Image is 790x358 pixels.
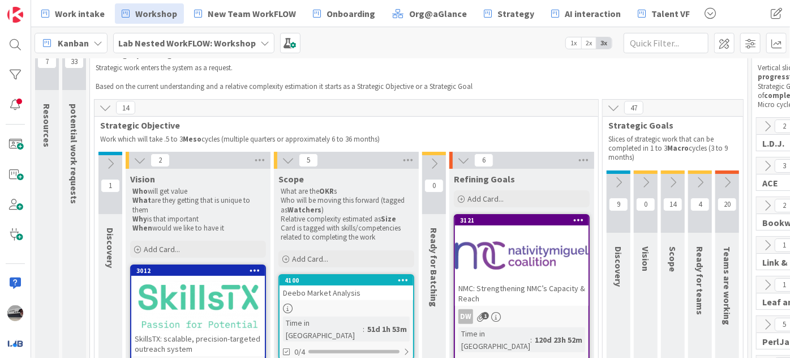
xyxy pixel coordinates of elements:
span: 14 [116,101,135,114]
span: Discovery [613,246,624,287]
span: Vision [130,173,155,185]
div: 3012 [136,267,265,275]
span: : [363,323,364,335]
span: Strategy [497,7,534,20]
a: Strategy [477,3,541,24]
span: Org@aGlance [409,7,467,20]
img: Visit kanbanzone.com [7,7,23,23]
strong: Who [132,186,148,196]
strong: Why [132,214,147,224]
span: 1 [101,179,120,193]
p: Who will be moving this forward (tagged as ) [281,196,412,215]
a: Org@aGlance [385,3,474,24]
span: Refining Goals [454,173,515,185]
span: Work intake [55,7,105,20]
span: 14 [663,198,682,211]
span: 47 [624,101,643,114]
strong: What [132,195,151,205]
strong: Watchers [287,205,321,215]
span: 9 [609,198,628,211]
a: Workshop [115,3,184,24]
strong: When [132,223,152,233]
span: New Team WorkFLOW [208,7,296,20]
div: 3012 [131,266,265,276]
img: avatar [7,335,23,351]
span: Add Card... [144,244,180,254]
span: Scope [278,173,304,185]
div: DW [458,309,473,324]
a: New Team WorkFLOW [187,3,303,24]
div: NMC: Strengthening NMC’s Capacity & Reach [455,281,589,306]
div: 120d 23h 52m [532,334,585,346]
span: 33 [65,55,84,69]
input: Quick Filter... [624,33,709,53]
p: Card is tagged with skills/competencies related to completing the work [281,224,412,242]
span: Teams are working [722,246,733,325]
p: What are the s [281,187,412,196]
span: 0/4 [294,346,305,358]
span: Talent VF [651,7,690,20]
a: AI interaction [544,3,628,24]
div: 3121 [460,216,589,224]
span: Add Card... [467,194,504,204]
b: Lab Nested WorkFLOW: Workshop [118,37,256,49]
span: 5 [299,154,318,167]
span: Resources [41,104,53,147]
div: Time in [GEOGRAPHIC_DATA] [283,317,363,342]
span: Onboarding [327,7,375,20]
strong: Macro [667,143,689,153]
div: 4100Deebo Market Analysis [280,275,413,300]
strong: Meso [183,134,201,144]
span: 2x [581,37,596,49]
span: 6 [474,154,493,167]
span: Discovery [105,228,116,268]
span: 7 [37,55,57,69]
a: Onboarding [306,3,382,24]
div: SkillsTX: scalable, precision-targeted outreach system [131,331,265,356]
p: will get value [132,187,264,196]
span: : [530,334,532,346]
span: Ready for teams [694,246,706,315]
div: Time in [GEOGRAPHIC_DATA] [458,327,530,352]
span: Strategic Objective [100,120,584,131]
p: Based on the current understanding and a relative complexity estimation it starts as a Strategic ... [96,82,742,91]
img: jB [7,305,23,321]
strong: OKR [319,186,334,196]
span: Workshop [135,7,177,20]
span: Scope [667,246,679,272]
p: Slices of strategic work that can be completed in 1 to 3 cycles (3 to 9 months) [608,135,737,163]
span: Strategic Goals [608,120,729,131]
span: 0 [424,179,444,193]
span: Vision [640,246,651,271]
p: are they getting that is unique to them [132,196,264,215]
a: Talent VF [631,3,697,24]
span: Add Card... [292,254,328,264]
div: 4100 [280,275,413,285]
a: Work intake [35,3,111,24]
span: 0 [636,198,655,211]
p: would we like to have it [132,224,264,233]
div: 51d 1h 53m [364,323,410,335]
div: 4100 [285,276,413,284]
p: Strategic work enters the system as a request. [96,63,742,73]
span: Kanban [58,36,89,50]
div: 3121 [455,215,589,225]
div: 3121NMC: Strengthening NMC’s Capacity & Reach [455,215,589,306]
div: 3012SkillsTX: scalable, precision-targeted outreach system [131,266,265,356]
span: Ready for Batching [428,228,440,307]
div: Deebo Market Analysis [280,285,413,300]
span: 1x [566,37,581,49]
p: is that important [132,215,264,224]
div: DW [455,309,589,324]
span: 4 [690,198,710,211]
span: potential work requests [68,104,80,204]
span: 3x [596,37,612,49]
p: Relative complexity estimated as [281,215,412,224]
span: AI interaction [565,7,621,20]
span: 1 [482,312,489,319]
strong: Size [381,214,396,224]
span: 2 [151,154,170,167]
p: Work which will take .5 to 3 cycles (multiple quarters or approximately 6 to 36 months) [100,135,592,144]
span: 20 [718,198,737,211]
